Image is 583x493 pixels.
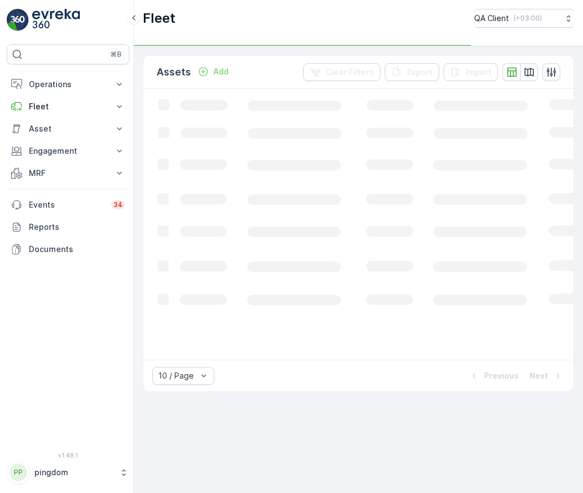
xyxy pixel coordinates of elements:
[7,9,29,31] img: logo
[466,67,491,78] p: Import
[7,73,129,95] button: Operations
[213,66,229,77] p: Add
[143,9,175,27] p: Fleet
[303,63,380,81] button: Clear Filters
[29,123,107,134] p: Asset
[157,64,191,80] p: Assets
[385,63,439,81] button: Export
[7,216,129,238] a: Reports
[484,370,519,381] p: Previous
[474,13,509,24] p: QA Client
[110,50,122,59] p: ⌘B
[7,140,129,162] button: Engagement
[29,101,107,112] p: Fleet
[29,145,107,157] p: Engagement
[468,369,520,383] button: Previous
[7,452,129,459] span: v 1.48.1
[529,369,565,383] button: Next
[325,67,374,78] p: Clear Filters
[7,118,129,140] button: Asset
[474,9,574,28] button: QA Client(+03:00)
[7,162,129,184] button: MRF
[113,200,123,209] p: 34
[29,168,107,179] p: MRF
[32,9,80,31] img: logo_light-DOdMpM7g.png
[34,467,114,478] p: pingdom
[29,199,104,210] p: Events
[29,244,125,255] p: Documents
[7,95,129,118] button: Fleet
[7,194,129,216] a: Events34
[193,65,233,78] button: Add
[444,63,498,81] button: Import
[29,222,125,233] p: Reports
[407,67,433,78] p: Export
[29,79,107,90] p: Operations
[514,14,542,23] p: ( +03:00 )
[530,370,548,381] p: Next
[7,461,129,484] button: PPpingdom
[7,238,129,260] a: Documents
[9,464,27,481] div: PP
